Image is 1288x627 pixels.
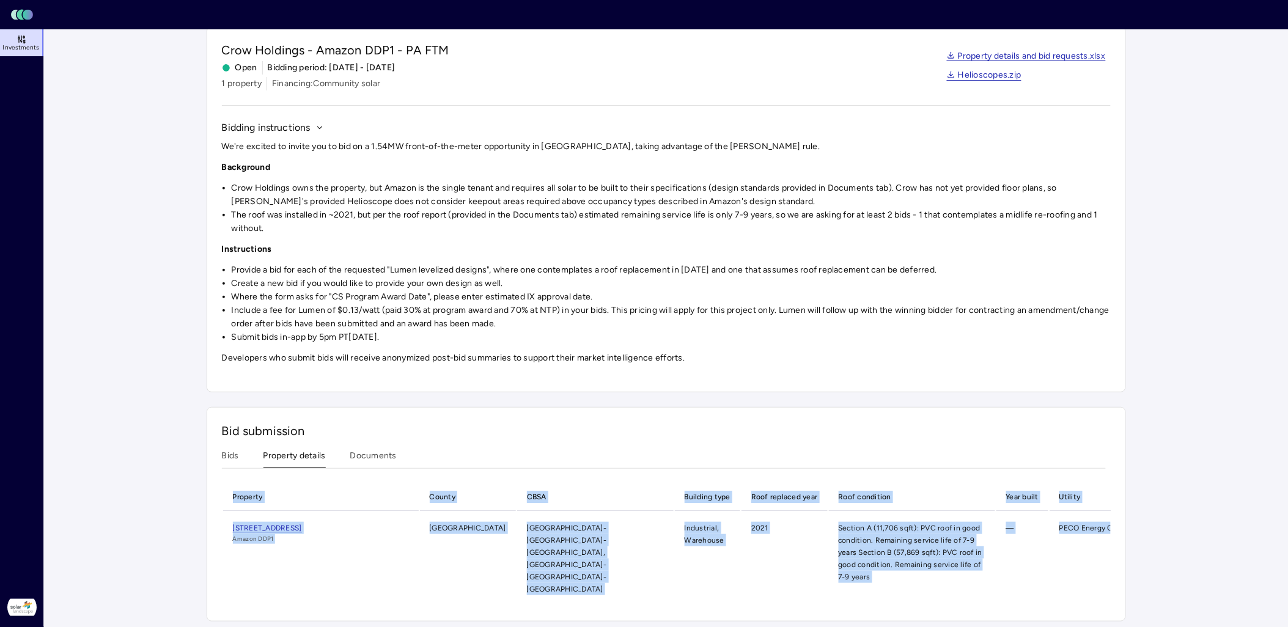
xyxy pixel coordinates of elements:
[263,449,326,468] button: Property details
[232,290,1111,304] li: Where the form asks for "CS Program Award Date", please enter estimated IX approval date.
[222,244,272,254] strong: Instructions
[222,42,449,59] span: Crow Holdings - Amazon DDP1 - PA FTM
[268,61,396,75] span: Bidding period: [DATE] - [DATE]
[232,277,1111,290] li: Create a new bid if you would like to provide your own design as well.
[420,512,516,605] td: [GEOGRAPHIC_DATA]
[839,522,985,583] div: Section A (11,706 sqft): PVC roof in good condition. Remaining service life of 7-9 years Section ...
[675,512,740,605] td: Industrial, Warehouse
[517,483,674,511] th: CBSA
[222,120,324,135] button: Bidding instructions
[222,120,311,135] span: Bidding instructions
[222,77,262,90] span: 1 property
[233,524,302,533] span: [STREET_ADDRESS]
[222,140,1111,153] p: We're excited to invite you to bid on a 1.54MW front-of-the-meter opportunity in [GEOGRAPHIC_DATA...
[223,483,419,511] th: Property
[232,263,1111,277] li: Provide a bid for each of the requested "Lumen levelized designs", where one contemplates a roof ...
[1050,512,1128,605] td: PECO Energy Co
[232,304,1111,331] li: Include a fee for Lumen of $0.13/watt (paid 30% at program award and 70% at NTP) in your bids. Th...
[222,61,257,75] span: Open
[272,77,380,90] span: Financing: Community solar
[222,449,239,468] button: Bids
[829,483,995,511] th: Roof condition
[742,483,828,511] th: Roof replaced year
[7,593,37,622] img: Solar Landscape
[947,71,1021,81] a: Helioscopes.zip
[420,483,516,511] th: County
[996,512,1049,605] td: —
[233,534,409,544] span: Amazon DDP1
[232,331,1111,344] li: Submit bids in-app by 5pm PT[DATE].
[1050,483,1128,511] th: Utility
[2,44,39,51] span: Investments
[222,162,271,172] strong: Background
[222,424,305,438] span: Bid submission
[232,208,1111,235] li: The roof was installed in ~2021, but per the roof report (provided in the Documents tab) estimate...
[996,483,1049,511] th: Year built
[675,483,740,511] th: Building type
[233,522,409,534] a: [STREET_ADDRESS]
[350,449,397,468] button: Documents
[742,512,828,605] td: 2021
[517,512,674,605] td: [GEOGRAPHIC_DATA]-[GEOGRAPHIC_DATA]-[GEOGRAPHIC_DATA], [GEOGRAPHIC_DATA]-[GEOGRAPHIC_DATA]-[GEOGR...
[222,351,1111,365] p: Developers who submit bids will receive anonymized post-bid summaries to support their market int...
[232,182,1111,208] li: Crow Holdings owns the property, but Amazon is the single tenant and requires all solar to be bui...
[947,52,1106,62] a: Property details and bid requests.xlsx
